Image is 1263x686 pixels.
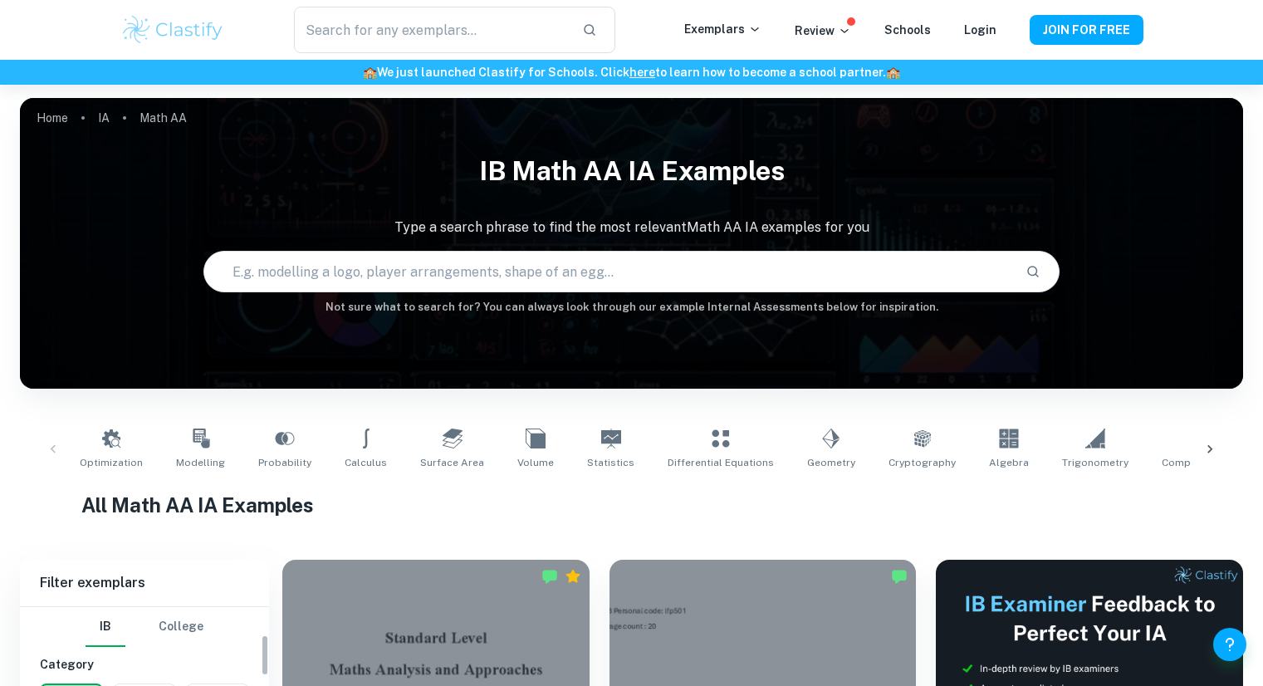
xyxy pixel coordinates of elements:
span: Surface Area [420,455,484,470]
div: Filter type choice [86,607,203,647]
span: Trigonometry [1062,455,1128,470]
h6: Category [40,655,249,674]
p: Type a search phrase to find the most relevant Math AA IA examples for you [20,218,1243,238]
p: Math AA [140,109,187,127]
span: Probability [258,455,311,470]
span: Statistics [587,455,634,470]
h6: We just launched Clastify for Schools. Click to learn how to become a school partner. [3,63,1260,81]
button: College [159,607,203,647]
h1: IB Math AA IA examples [20,145,1243,198]
span: Complex Numbers [1162,455,1253,470]
a: here [629,66,655,79]
span: 🏫 [886,66,900,79]
h1: All Math AA IA Examples [81,490,1182,520]
span: Geometry [807,455,855,470]
img: Marked [541,568,558,585]
h6: Filter exemplars [20,560,269,606]
h6: Not sure what to search for? You can always look through our example Internal Assessments below f... [20,299,1243,316]
a: Home [37,106,68,130]
div: Premium [565,568,581,585]
a: Login [964,23,996,37]
span: Calculus [345,455,387,470]
button: JOIN FOR FREE [1030,15,1143,45]
button: Search [1019,257,1047,286]
span: Modelling [176,455,225,470]
a: Schools [884,23,931,37]
span: Differential Equations [668,455,774,470]
p: Review [795,22,851,40]
a: IA [98,106,110,130]
span: Volume [517,455,554,470]
img: Marked [891,568,908,585]
span: Cryptography [889,455,956,470]
input: Search for any exemplars... [294,7,568,53]
span: 🏫 [363,66,377,79]
span: Optimization [80,455,143,470]
button: IB [86,607,125,647]
p: Exemplars [684,20,761,38]
input: E.g. modelling a logo, player arrangements, shape of an egg... [204,248,1012,295]
button: Help and Feedback [1213,628,1246,661]
img: Clastify logo [120,13,226,47]
span: Algebra [989,455,1029,470]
